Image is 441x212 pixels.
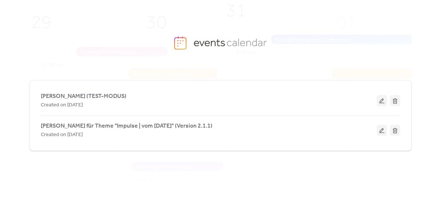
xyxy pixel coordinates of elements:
[41,122,212,131] span: [PERSON_NAME] für Theme "Impulse | vom [DATE]" (Version 2.1.1)
[41,131,83,139] span: Created on [DATE]
[41,101,83,110] span: Created on [DATE]
[41,94,126,98] a: [PERSON_NAME] (TEST-MODUS)
[41,92,126,101] span: [PERSON_NAME] (TEST-MODUS)
[41,124,212,128] a: [PERSON_NAME] für Theme "Impulse | vom [DATE]" (Version 2.1.1)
